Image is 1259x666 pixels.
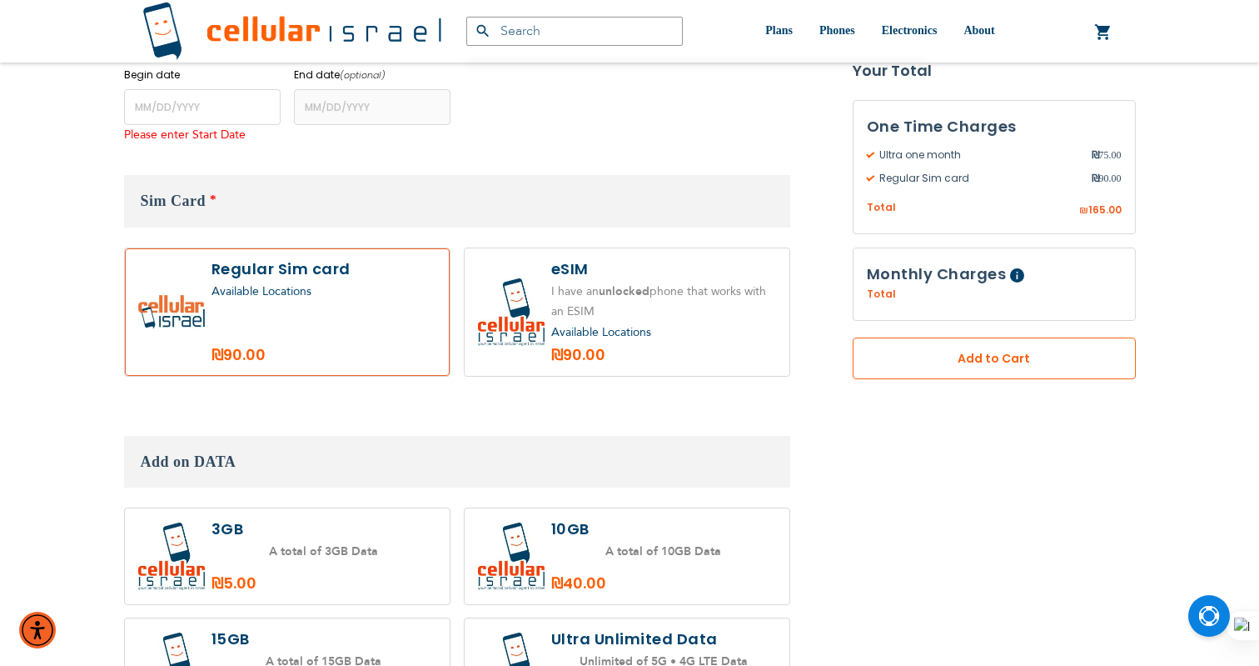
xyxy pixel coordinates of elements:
i: (optional) [340,68,386,82]
div: Accessibility Menu [19,612,56,648]
a: Available Locations [211,283,311,299]
span: Monthly Charges [867,264,1007,285]
span: 165.00 [1088,203,1122,217]
button: Add to Cart [853,338,1136,380]
span: Sim Card [141,193,207,209]
span: ₪ [1079,203,1088,218]
label: Begin date [124,68,281,83]
span: ₪ [1092,171,1099,186]
span: Regular Sim card [867,171,1092,186]
span: Help [1010,269,1024,283]
input: MM/DD/YYYY [294,89,450,125]
label: End date [294,68,450,83]
span: 90.00 [1092,171,1122,186]
span: ₪ [1092,148,1099,163]
span: Phones [819,24,855,37]
span: Add on DATA [141,453,236,470]
strong: Your Total [853,58,1136,83]
a: Available Locations [551,324,651,340]
span: Electronics [882,24,938,37]
span: Add to Cart [908,350,1081,368]
input: Search [466,17,683,46]
span: Ultra one month [867,148,1092,163]
h3: One Time Charges [867,114,1122,139]
span: 75.00 [1092,148,1122,163]
img: Cellular Israel Logo [142,2,441,61]
span: Total [867,288,896,303]
input: MM/DD/YYYY [124,89,281,125]
span: Plans [765,24,793,37]
div: Please enter Start Date [124,125,281,146]
span: Total [867,200,896,216]
span: About [963,24,994,37]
